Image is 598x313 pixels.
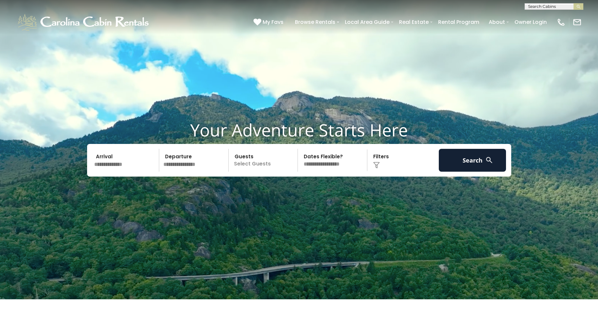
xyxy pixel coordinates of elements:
[253,18,285,26] a: My Favs
[263,18,284,26] span: My Favs
[511,16,550,28] a: Owner Login
[557,18,566,27] img: phone-regular-white.png
[485,16,508,28] a: About
[16,12,152,32] img: White-1-1-2.png
[485,156,493,164] img: search-regular-white.png
[342,16,393,28] a: Local Area Guide
[573,18,582,27] img: mail-regular-white.png
[231,149,298,172] p: Select Guests
[439,149,506,172] button: Search
[396,16,432,28] a: Real Estate
[292,16,339,28] a: Browse Rentals
[435,16,483,28] a: Rental Program
[5,120,593,140] h1: Your Adventure Starts Here
[373,162,380,168] img: filter--v1.png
